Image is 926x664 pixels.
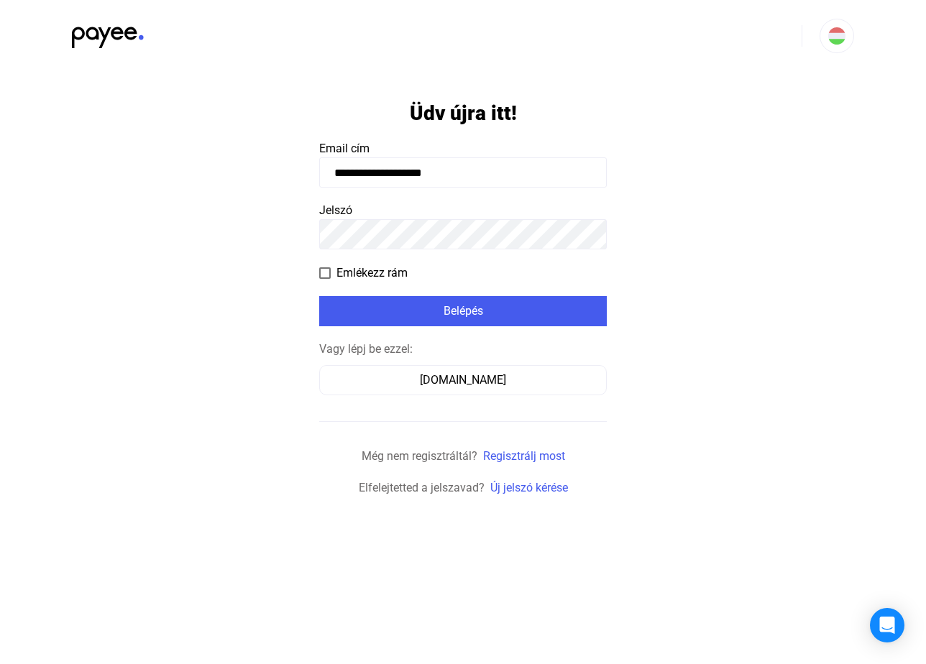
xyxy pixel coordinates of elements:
[319,365,607,395] button: [DOMAIN_NAME]
[820,19,854,53] button: HU
[870,608,904,642] div: Open Intercom Messenger
[72,19,144,48] img: black-payee-blue-dot.svg
[336,264,408,282] span: Emlékezz rám
[483,449,565,463] a: Regisztrálj most
[319,296,607,326] button: Belépés
[319,142,370,155] span: Email cím
[490,481,568,494] a: Új jelszó kérése
[324,372,602,389] div: [DOMAIN_NAME]
[319,373,607,387] a: [DOMAIN_NAME]
[410,101,517,126] h1: Üdv újra itt!
[359,481,485,494] span: Elfelejtetted a jelszavad?
[324,303,602,320] div: Belépés
[319,203,352,217] span: Jelszó
[319,341,607,358] div: Vagy lépj be ezzel:
[828,27,845,45] img: HU
[362,449,477,463] span: Még nem regisztráltál?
